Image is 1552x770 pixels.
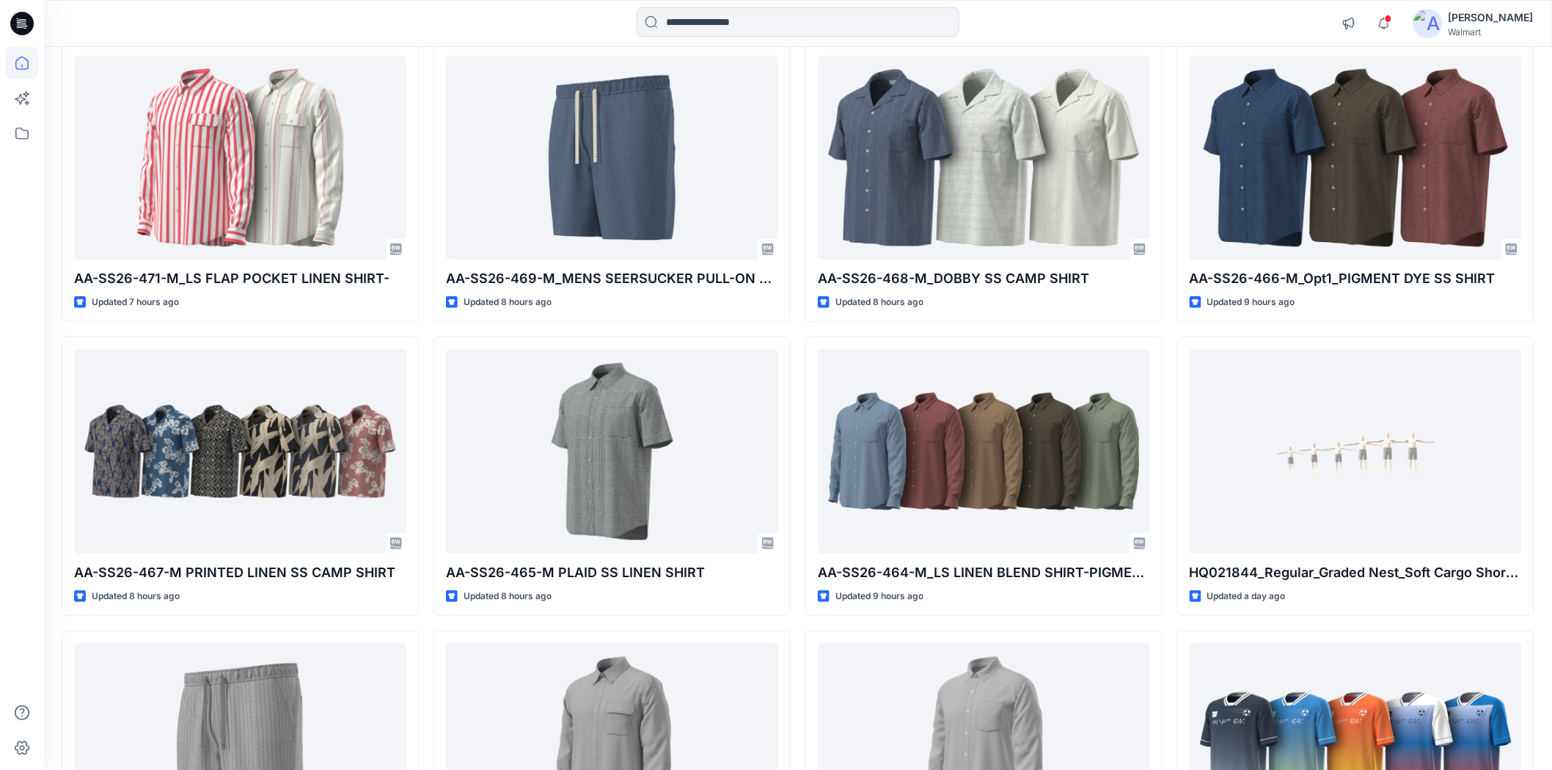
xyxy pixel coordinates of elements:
[1190,562,1522,583] p: HQ021844_Regular_Graded Nest_Soft Cargo Short -15
[446,562,778,583] p: AA-SS26-465-M PLAID SS LINEN SHIRT
[464,589,552,604] p: Updated 8 hours ago
[74,562,406,583] p: AA-SS26-467-M PRINTED LINEN SS CAMP SHIRT
[818,56,1150,260] a: AA-SS26-468-M_DOBBY SS CAMP SHIRT
[1449,9,1534,26] div: [PERSON_NAME]
[1190,56,1522,260] a: AA-SS26-466-M_Opt1_PIGMENT DYE SS SHIRT
[446,349,778,553] a: AA-SS26-465-M PLAID SS LINEN SHIRT
[92,589,180,604] p: Updated 8 hours ago
[835,589,923,604] p: Updated 9 hours ago
[92,295,179,310] p: Updated 7 hours ago
[74,56,406,260] a: AA-SS26-471-M_LS FLAP POCKET LINEN SHIRT-
[74,268,406,289] p: AA-SS26-471-M_LS FLAP POCKET LINEN SHIRT-
[446,268,778,289] p: AA-SS26-469-M_MENS SEERSUCKER PULL-ON SHORT
[818,268,1150,289] p: AA-SS26-468-M_DOBBY SS CAMP SHIRT
[1190,268,1522,289] p: AA-SS26-466-M_Opt1_PIGMENT DYE SS SHIRT
[1207,589,1286,604] p: Updated a day ago
[835,295,923,310] p: Updated 8 hours ago
[1207,295,1295,310] p: Updated 9 hours ago
[818,349,1150,553] a: AA-SS26-464-M_LS LINEN BLEND SHIRT-PIGMENT DYE-
[1413,9,1443,38] img: avatar
[1190,349,1522,553] a: HQ021844_Regular_Graded Nest_Soft Cargo Short -15
[74,349,406,553] a: AA-SS26-467-M PRINTED LINEN SS CAMP SHIRT
[818,562,1150,583] p: AA-SS26-464-M_LS LINEN BLEND SHIRT-PIGMENT DYE-
[1449,26,1534,37] div: Walmart
[464,295,552,310] p: Updated 8 hours ago
[446,56,778,260] a: AA-SS26-469-M_MENS SEERSUCKER PULL-ON SHORT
